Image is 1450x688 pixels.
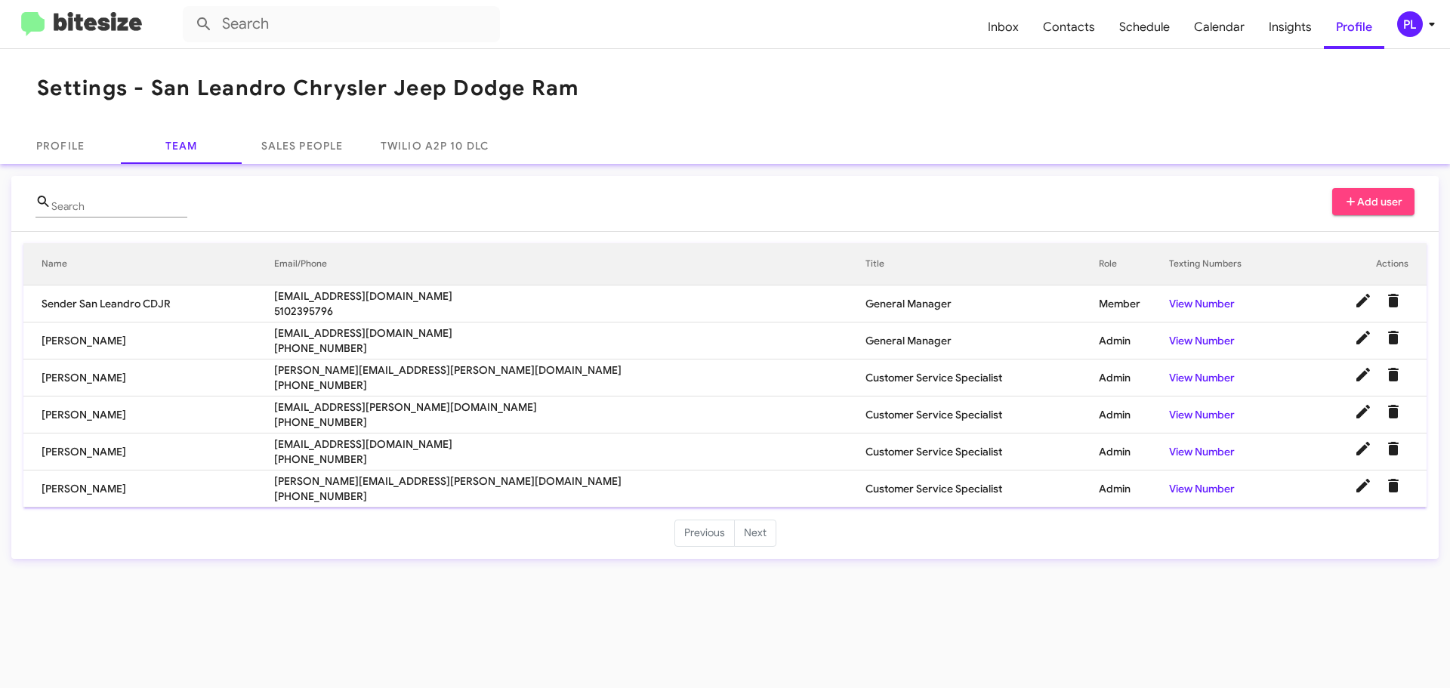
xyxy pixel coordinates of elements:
[23,322,274,359] td: [PERSON_NAME]
[274,363,865,378] span: [PERSON_NAME][EMAIL_ADDRESS][PERSON_NAME][DOMAIN_NAME]
[1169,297,1235,310] a: View Number
[865,396,1098,433] td: Customer Service Specialist
[1169,482,1235,495] a: View Number
[362,128,507,164] a: Twilio A2P 10 DLC
[1344,188,1403,215] span: Add user
[51,201,187,213] input: Name or Email
[1169,243,1292,285] th: Texting Numbers
[274,325,865,341] span: [EMAIL_ADDRESS][DOMAIN_NAME]
[1378,433,1408,464] button: Delete User
[865,243,1098,285] th: Title
[1099,470,1170,508] td: Admin
[121,128,242,164] a: Team
[1169,408,1235,421] a: View Number
[274,489,865,504] span: [PHONE_NUMBER]
[1099,359,1170,396] td: Admin
[1169,371,1235,384] a: View Number
[1257,5,1324,49] a: Insights
[23,243,274,285] th: Name
[1378,470,1408,501] button: Delete User
[274,288,865,304] span: [EMAIL_ADDRESS][DOMAIN_NAME]
[23,470,274,508] td: [PERSON_NAME]
[23,433,274,470] td: [PERSON_NAME]
[1293,243,1427,285] th: Actions
[274,400,865,415] span: [EMAIL_ADDRESS][PERSON_NAME][DOMAIN_NAME]
[865,433,1098,470] td: Customer Service Specialist
[183,6,500,42] input: Search
[274,304,865,319] span: 5102395796
[1378,396,1408,427] button: Delete User
[1378,359,1408,390] button: Delete User
[865,470,1098,508] td: Customer Service Specialist
[274,378,865,393] span: [PHONE_NUMBER]
[1099,396,1170,433] td: Admin
[1099,322,1170,359] td: Admin
[976,5,1031,49] a: Inbox
[1169,334,1235,347] a: View Number
[274,415,865,430] span: [PHONE_NUMBER]
[1107,5,1182,49] a: Schedule
[274,452,865,467] span: [PHONE_NUMBER]
[1099,243,1170,285] th: Role
[1099,433,1170,470] td: Admin
[1378,322,1408,353] button: Delete User
[1384,11,1433,37] button: PL
[1378,285,1408,316] button: Delete User
[1397,11,1423,37] div: PL
[242,128,362,164] a: Sales People
[1031,5,1107,49] a: Contacts
[23,285,274,322] td: Sender San Leandro CDJR
[274,474,865,489] span: [PERSON_NAME][EMAIL_ADDRESS][PERSON_NAME][DOMAIN_NAME]
[1324,5,1384,49] a: Profile
[23,396,274,433] td: [PERSON_NAME]
[274,437,865,452] span: [EMAIL_ADDRESS][DOMAIN_NAME]
[274,243,865,285] th: Email/Phone
[865,322,1098,359] td: General Manager
[1099,285,1170,322] td: Member
[1332,188,1415,215] button: Add user
[23,359,274,396] td: [PERSON_NAME]
[274,341,865,356] span: [PHONE_NUMBER]
[1182,5,1257,49] a: Calendar
[37,76,579,100] h1: Settings - San Leandro Chrysler Jeep Dodge Ram
[1169,445,1235,458] a: View Number
[865,285,1098,322] td: General Manager
[865,359,1098,396] td: Customer Service Specialist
